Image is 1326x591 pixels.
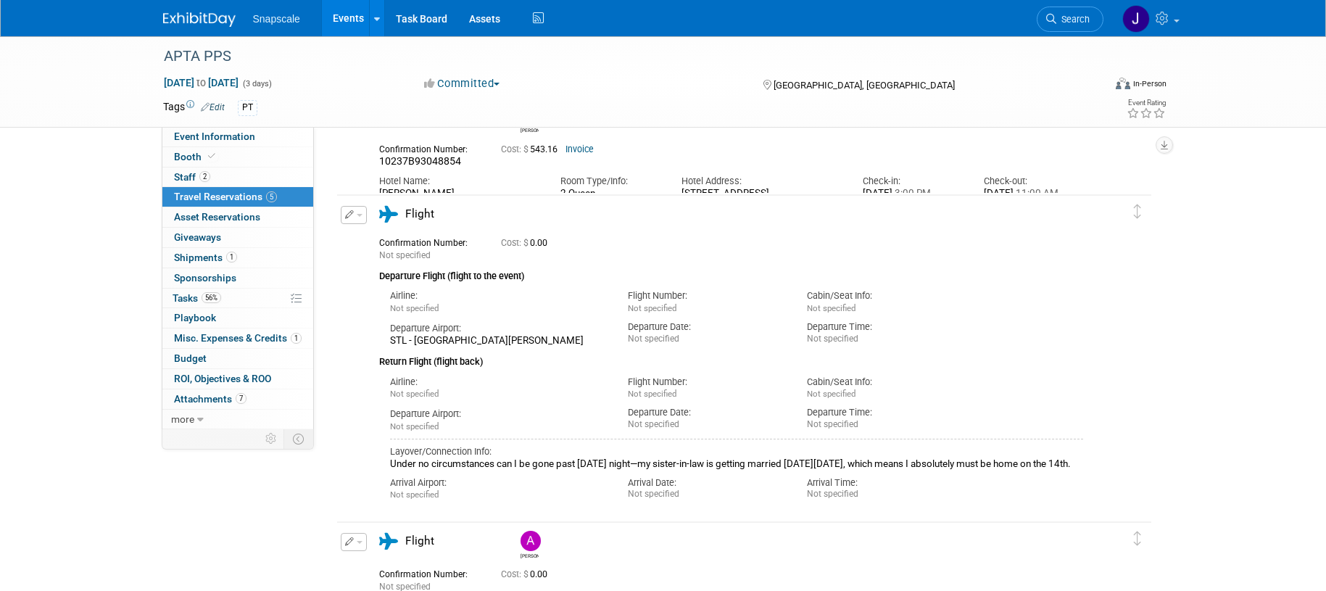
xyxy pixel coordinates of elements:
[163,99,225,116] td: Tags
[162,228,313,247] a: Giveaways
[501,144,530,154] span: Cost: $
[174,231,221,243] span: Giveaways
[628,406,785,419] div: Departure Date:
[501,144,563,154] span: 543.16
[199,171,210,182] span: 2
[1122,5,1150,33] img: Jennifer Benedict
[390,335,607,347] div: STL - [GEOGRAPHIC_DATA][PERSON_NAME]
[379,250,431,260] span: Not specified
[984,188,1083,200] div: [DATE]
[390,476,607,489] div: Arrival Airport:
[379,533,398,550] i: Flight
[379,188,539,212] div: [PERSON_NAME][GEOGRAPHIC_DATA]
[162,187,313,207] a: Travel Reservations5
[1018,75,1167,97] div: Event Format
[1127,99,1166,107] div: Event Rating
[628,321,785,334] div: Departure Date:
[501,569,553,579] span: 0.00
[194,77,208,88] span: to
[208,152,215,160] i: Booth reservation complete
[521,125,539,133] div: Nathan Bush
[253,13,300,25] span: Snapscale
[390,289,607,302] div: Airline:
[892,188,931,199] span: 3:00 PM
[174,211,260,223] span: Asset Reservations
[174,332,302,344] span: Misc. Expenses & Credits
[379,233,479,249] div: Confirmation Number:
[807,334,964,344] div: Not specified
[162,328,313,348] a: Misc. Expenses & Credits1
[162,127,313,146] a: Event Information
[501,238,530,248] span: Cost: $
[162,389,313,409] a: Attachments7
[1134,532,1141,546] i: Click and drag to move item
[807,303,855,313] span: Not specified
[379,155,461,167] span: 10237B93048854
[159,44,1082,70] div: APTA PPS
[283,429,313,448] td: Toggle Event Tabs
[560,188,660,199] div: 2 Queen
[807,289,964,302] div: Cabin/Seat Info:
[807,406,964,419] div: Departure Time:
[162,207,313,227] a: Asset Reservations
[173,292,221,304] span: Tasks
[162,248,313,268] a: Shipments1
[236,393,246,404] span: 7
[266,191,277,202] span: 5
[681,175,841,188] div: Hotel Address:
[628,376,785,389] div: Flight Number:
[390,322,607,335] div: Departure Airport:
[390,408,607,421] div: Departure Airport:
[174,272,236,284] span: Sponsorships
[628,289,785,302] div: Flight Number:
[1116,78,1130,89] img: Format-Inperson.png
[174,171,210,183] span: Staff
[162,308,313,328] a: Playbook
[162,410,313,429] a: more
[174,312,216,323] span: Playbook
[174,393,246,405] span: Attachments
[1134,204,1141,219] i: Click and drag to move item
[628,334,785,344] div: Not specified
[1056,14,1090,25] span: Search
[174,252,237,263] span: Shipments
[517,531,542,559] div: Alex Corrigan
[628,489,785,500] div: Not specified
[174,131,255,142] span: Event Information
[501,569,530,579] span: Cost: $
[259,429,284,448] td: Personalize Event Tab Strip
[628,303,676,313] span: Not specified
[390,445,1084,458] div: Layover/Connection Info:
[226,252,237,263] span: 1
[162,369,313,389] a: ROI, Objectives & ROO
[774,80,955,91] span: [GEOGRAPHIC_DATA], [GEOGRAPHIC_DATA]
[163,76,239,89] span: [DATE] [DATE]
[379,206,398,223] i: Flight
[521,551,539,559] div: Alex Corrigan
[201,102,225,112] a: Edit
[807,376,964,389] div: Cabin/Seat Info:
[174,151,218,162] span: Booth
[807,489,964,500] div: Not specified
[163,12,236,27] img: ExhibitDay
[565,144,594,154] a: Invoice
[628,476,785,489] div: Arrival Date:
[390,303,439,313] span: Not specified
[162,268,313,288] a: Sponsorships
[162,147,313,167] a: Booth
[863,175,962,188] div: Check-in:
[405,207,434,220] span: Flight
[390,458,1084,471] div: Under no circumstances can I be gone past [DATE] night—my sister-in-law is getting married [DATE]...
[291,333,302,344] span: 1
[379,175,539,188] div: Hotel Name:
[390,421,439,431] span: Not specified
[390,376,607,389] div: Airline:
[162,289,313,308] a: Tasks56%
[202,292,221,303] span: 56%
[863,188,962,200] div: [DATE]
[174,352,207,364] span: Budget
[162,168,313,187] a: Staff2
[390,389,439,399] span: Not specified
[807,389,855,399] span: Not specified
[1037,7,1103,32] a: Search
